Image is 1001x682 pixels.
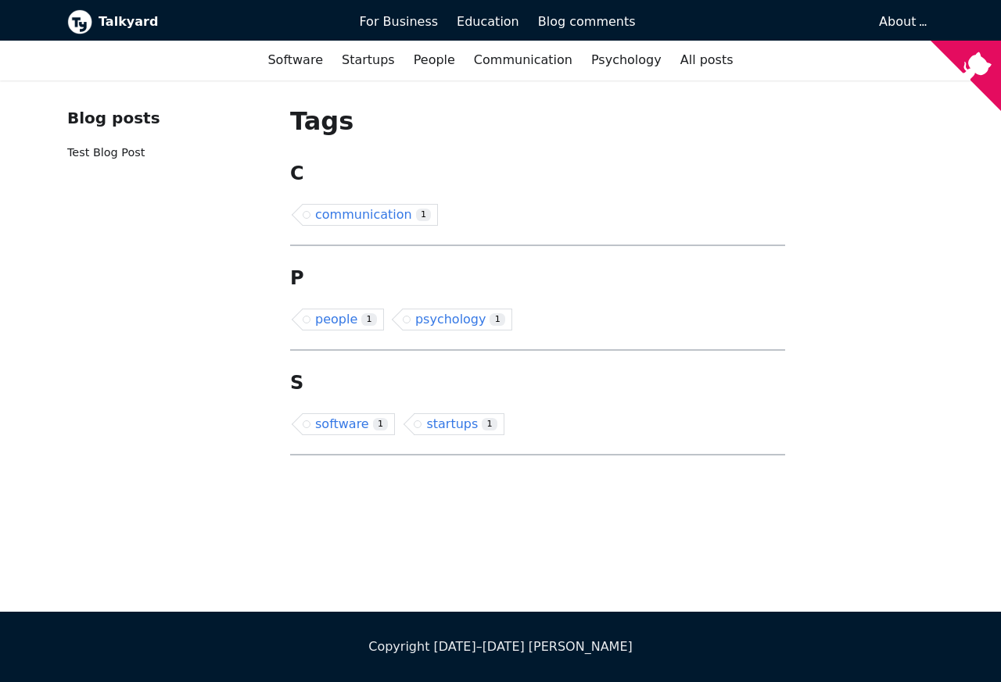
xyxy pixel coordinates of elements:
[490,313,505,327] span: 1
[361,313,377,327] span: 1
[67,105,265,131] div: Blog posts
[67,9,92,34] img: Talkyard logo
[538,14,636,29] span: Blog comments
[303,309,384,330] a: people1
[290,105,785,137] h1: Tags
[457,14,519,29] span: Education
[290,371,785,395] h2: S
[529,9,645,35] a: Blog comments
[671,47,743,73] a: All posts
[290,162,785,185] h2: C
[416,209,432,222] span: 1
[447,9,529,35] a: Education
[359,14,438,29] span: For Business
[67,146,145,159] a: Test Blog Post
[582,47,671,73] a: Psychology
[67,637,934,657] div: Copyright [DATE]–[DATE] [PERSON_NAME]
[879,14,924,29] a: About
[332,47,404,73] a: Startups
[67,105,265,175] nav: Blog recent posts navigation
[99,12,337,32] b: Talkyard
[482,418,497,431] span: 1
[350,9,447,35] a: For Business
[414,413,504,435] a: startups1
[403,309,512,330] a: psychology1
[373,418,389,431] span: 1
[465,47,582,73] a: Communication
[404,47,465,73] a: People
[258,47,332,73] a: Software
[303,204,438,226] a: communication1
[67,9,337,34] a: Talkyard logoTalkyard
[290,266,785,290] h2: P
[303,413,395,435] a: software1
